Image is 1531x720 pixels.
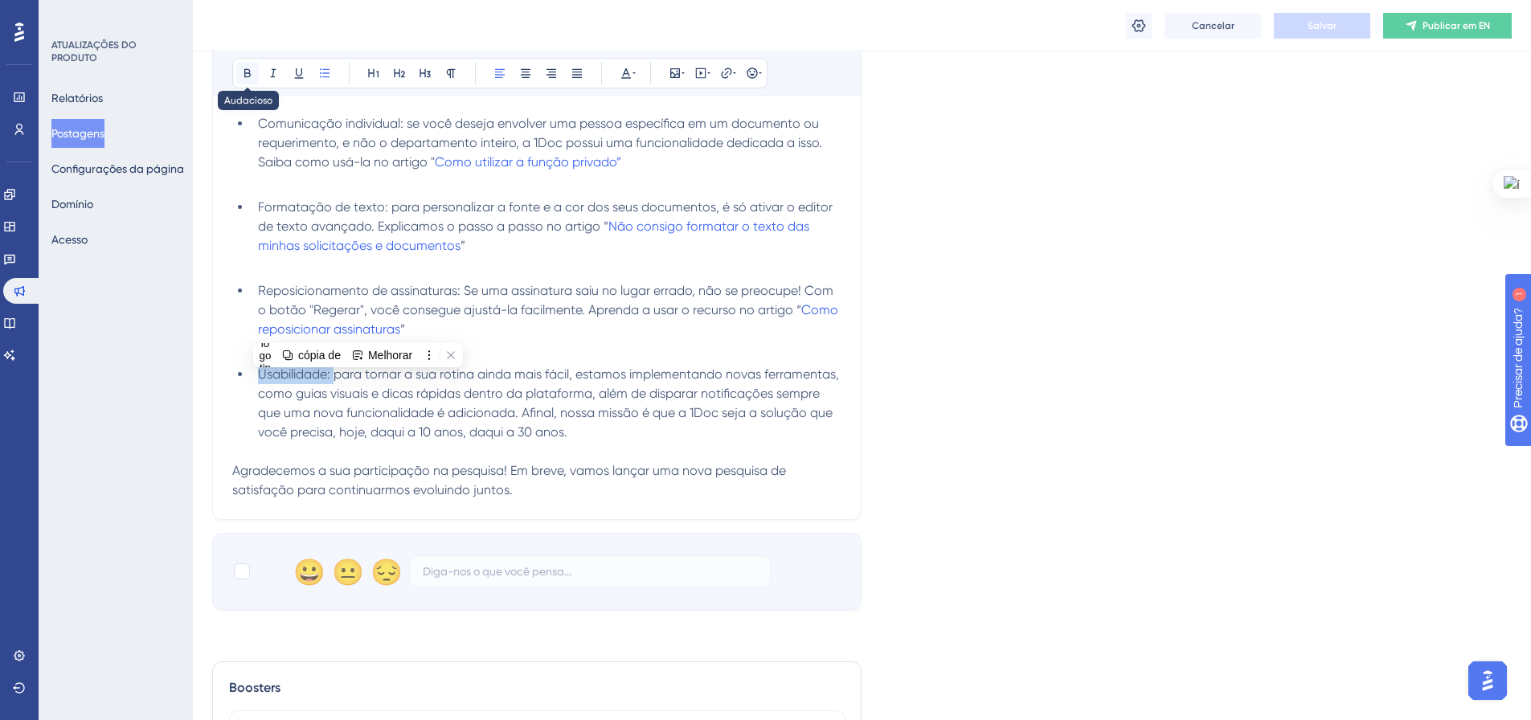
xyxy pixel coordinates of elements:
span: Comunicação individual: se você deseja envolver uma pessoa específica em um documento ou requerim... [258,116,825,170]
font: Precisar de ajuda? [38,7,138,19]
font: Boosters [229,680,280,695]
button: Relatórios [51,84,103,112]
font: 1 [149,10,154,18]
button: Configurações da página [51,154,184,183]
font: Postagens [51,127,104,140]
button: Salvar [1274,13,1370,39]
iframe: Iniciador do Assistente de IA do UserGuiding [1463,657,1512,705]
span: Reposicionamento de assinaturas: Se uma assinatura saiu no lugar errado, não se preocupe! Com o b... [258,283,837,317]
button: Cancelar [1165,13,1261,39]
span: Formatação de texto: para personalizar a fonte e a cor dos seus documentos, é só ativar o editor ... [258,199,836,234]
a: Como utilizar a função privado” [435,154,621,170]
span: ” [400,321,405,337]
font: Domínio [51,198,93,211]
font: Publicar em EN [1423,20,1490,31]
font: Acesso [51,233,88,246]
span: ” [461,238,465,253]
font: Configurações da página [51,162,184,175]
button: Domínio [51,190,93,219]
font: Cancelar [1192,20,1234,31]
span: Agradecemos a sua participação na pesquisa! Em breve, vamos lançar uma nova pesquisa de satisfaçã... [232,463,789,497]
font: ATUALIZAÇÕES DO PRODUTO [51,39,137,63]
span: Usabilidade: para tornar a sua rotina ainda mais fácil, estamos implementando novas ferramentas, ... [258,366,842,440]
font: Relatórios [51,92,103,104]
font: Salvar [1308,20,1337,31]
button: Postagens [51,119,104,148]
button: Acesso [51,225,88,254]
button: Publicar em EN [1383,13,1512,39]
